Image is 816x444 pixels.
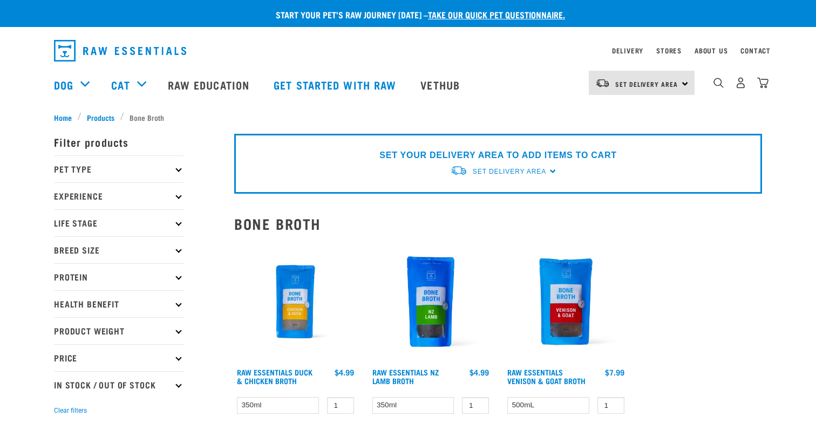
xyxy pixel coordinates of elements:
span: Products [87,112,114,123]
div: $4.99 [335,368,354,377]
a: Raw Essentials NZ Lamb Broth [372,370,439,382]
p: SET YOUR DELIVERY AREA TO ADD ITEMS TO CART [379,149,616,162]
a: Contact [740,49,771,52]
img: van-moving.png [595,78,610,88]
nav: breadcrumbs [54,112,762,123]
img: user.png [735,77,746,88]
a: Vethub [410,63,473,106]
p: Filter products [54,128,183,155]
a: take our quick pet questionnaire. [428,12,565,17]
img: home-icon-1@2x.png [713,78,724,88]
div: $4.99 [470,368,489,377]
img: van-moving.png [450,165,467,176]
img: RE Product Shoot 2023 Nov8793 1 [234,241,357,363]
p: In Stock / Out Of Stock [54,371,183,398]
a: About Us [695,49,727,52]
p: Pet Type [54,155,183,182]
a: Raw Essentials Duck & Chicken Broth [237,370,312,382]
p: Life Stage [54,209,183,236]
a: Get started with Raw [263,63,410,106]
input: 1 [597,397,624,414]
img: Raw Essentials New Zealand Lamb Bone Broth For Cats & Dogs [370,241,492,363]
input: 1 [327,397,354,414]
div: $7.99 [605,368,624,377]
img: home-icon@2x.png [757,77,769,88]
a: Cat [111,77,130,93]
span: Set Delivery Area [473,168,546,175]
input: 1 [462,397,489,414]
span: Set Delivery Area [615,82,678,86]
a: Raw Education [157,63,263,106]
nav: dropdown navigation [45,36,771,66]
p: Price [54,344,183,371]
h2: Bone Broth [234,215,762,232]
a: Dog [54,77,73,93]
p: Product Weight [54,317,183,344]
button: Clear filters [54,406,87,415]
img: Raw Essentials Venison Goat Novel Protein Hypoallergenic Bone Broth Cats & Dogs [505,241,627,363]
img: Raw Essentials Logo [54,40,186,62]
span: Home [54,112,72,123]
p: Protein [54,263,183,290]
p: Health Benefit [54,290,183,317]
p: Experience [54,182,183,209]
a: Delivery [612,49,643,52]
a: Raw Essentials Venison & Goat Broth [507,370,586,382]
a: Stores [656,49,682,52]
p: Breed Size [54,236,183,263]
a: Home [54,112,78,123]
a: Products [81,112,120,123]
